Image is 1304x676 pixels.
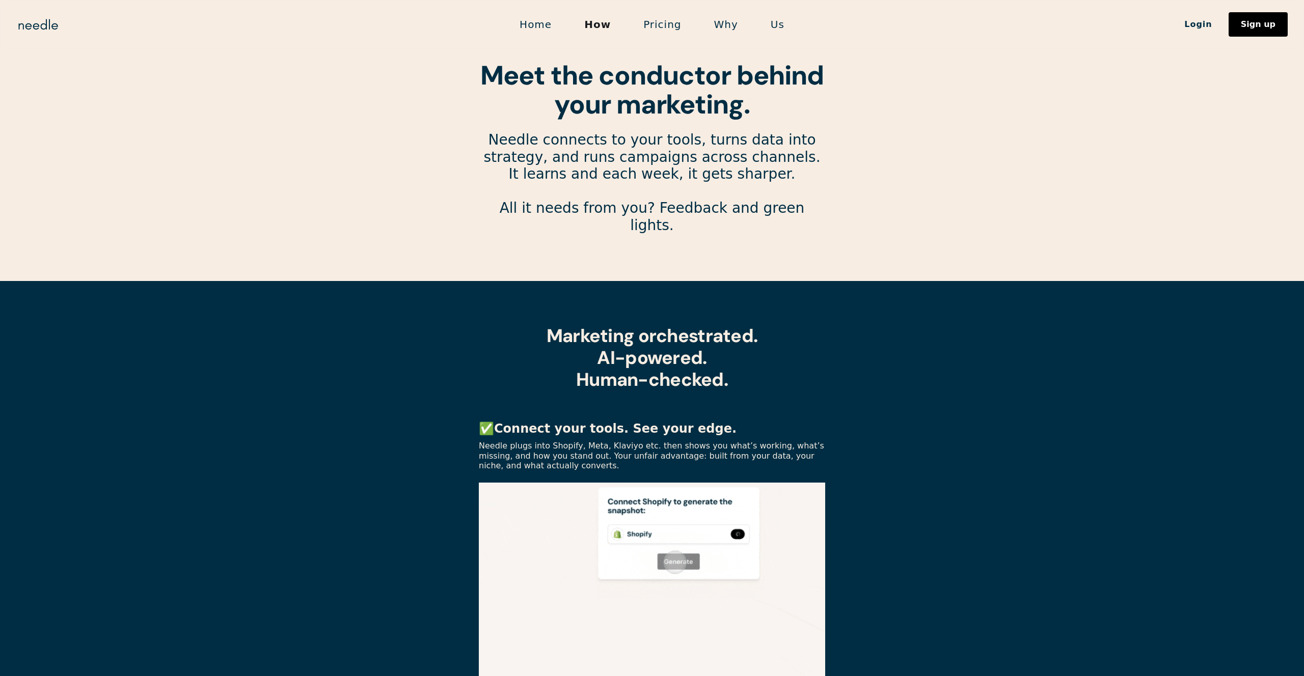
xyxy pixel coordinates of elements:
[754,14,801,35] a: Us
[698,14,754,35] a: Why
[627,14,697,35] a: Pricing
[479,131,825,251] p: Needle connects to your tools, turns data into strategy, and runs campaigns across channels. It l...
[494,421,737,436] strong: Connect your tools. See your edge.
[1168,16,1229,33] a: Login
[547,324,757,391] strong: Marketing orchestrated. AI-powered. Human-checked.
[479,441,825,470] p: Needle plugs into Shopify, Meta, Klaviyo etc. then shows you what’s working, what’s missing, and ...
[1229,12,1288,37] a: Sign up
[479,421,825,437] p: ✅
[480,58,823,122] strong: Meet the conductor behind your marketing.
[1241,20,1275,29] div: Sign up
[568,14,627,35] a: How
[503,14,568,35] a: Home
